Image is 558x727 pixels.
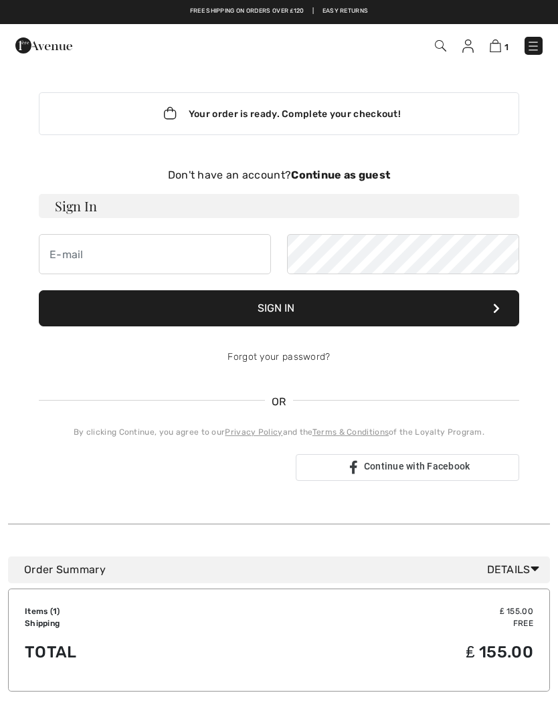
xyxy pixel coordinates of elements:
[435,40,446,51] img: Search
[246,617,533,629] td: Free
[39,290,519,326] button: Sign In
[24,562,545,578] div: Order Summary
[322,7,369,16] a: Easy Returns
[39,167,519,183] div: Don't have an account?
[246,629,533,675] td: ₤ 155.00
[246,605,533,617] td: ₤ 155.00
[39,92,519,135] div: Your order is ready. Complete your checkout!
[312,427,389,437] a: Terms & Conditions
[527,39,540,53] img: Menu
[296,454,519,481] a: Continue with Facebook
[227,351,330,362] a: Forgot your password?
[462,39,474,53] img: My Info
[291,169,390,181] strong: Continue as guest
[225,427,282,437] a: Privacy Policy
[190,7,304,16] a: Free shipping on orders over ₤120
[39,234,271,274] input: E-mail
[25,617,246,629] td: Shipping
[39,194,519,218] h3: Sign In
[490,37,508,54] a: 1
[504,42,508,52] span: 1
[364,461,470,472] span: Continue with Facebook
[15,32,72,59] img: 1ère Avenue
[32,453,292,482] iframe: Sign in with Google Button
[312,7,314,16] span: |
[39,426,519,438] div: By clicking Continue, you agree to our and the of the Loyalty Program.
[487,562,545,578] span: Details
[39,453,285,482] div: Sign in with Google. Opens in new tab
[15,38,72,51] a: 1ère Avenue
[25,629,246,675] td: Total
[25,605,246,617] td: Items ( )
[53,607,57,616] span: 1
[265,394,293,410] span: OR
[490,39,501,52] img: Shopping Bag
